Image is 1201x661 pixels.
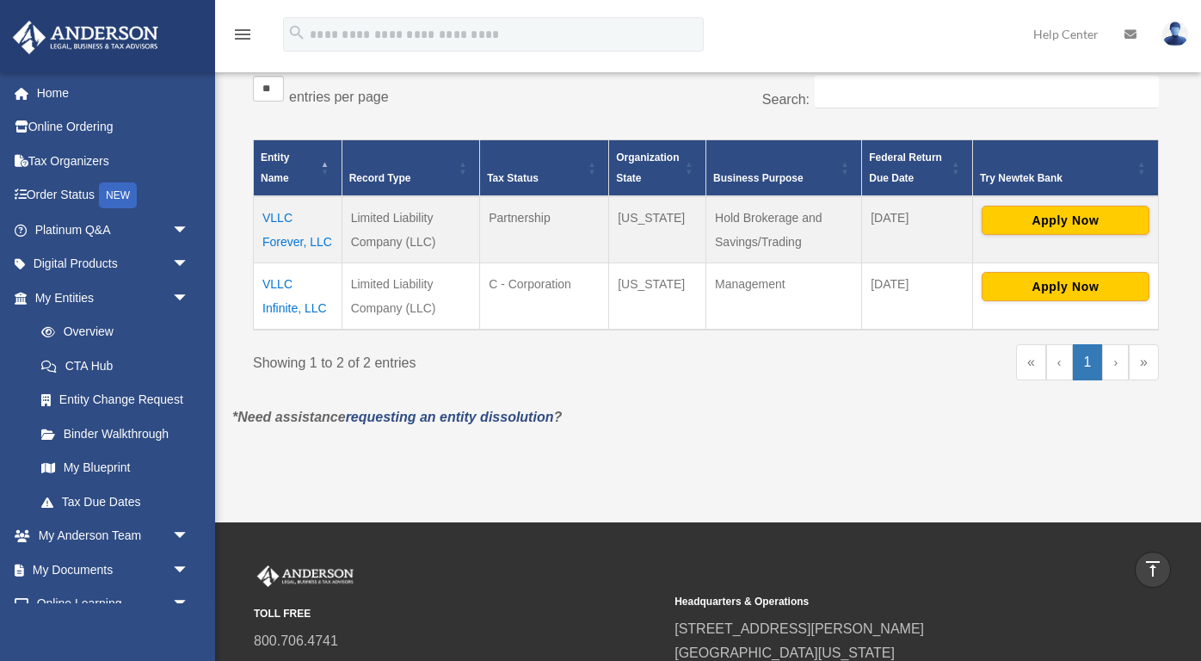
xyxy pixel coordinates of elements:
th: Try Newtek Bank : Activate to sort [972,139,1158,196]
a: Previous [1046,344,1073,380]
span: Tax Status [487,172,539,184]
a: requesting an entity dissolution [346,410,554,424]
a: My Entitiesarrow_drop_down [12,281,206,315]
a: Tax Organizers [12,144,215,178]
td: [DATE] [862,196,973,263]
small: Headquarters & Operations [674,593,1083,611]
a: Next [1102,344,1129,380]
td: Limited Liability Company (LLC) [342,196,479,263]
span: arrow_drop_down [172,553,206,588]
div: NEW [99,182,137,208]
span: Business Purpose [713,172,804,184]
em: *Need assistance ? [232,410,562,424]
i: search [287,23,306,42]
td: [US_STATE] [609,263,706,330]
a: My Blueprint [24,451,206,485]
button: Apply Now [982,206,1149,235]
a: [GEOGRAPHIC_DATA][US_STATE] [674,646,895,660]
a: Entity Change Request [24,383,206,417]
th: Entity Name: Activate to invert sorting [254,139,342,196]
span: arrow_drop_down [172,519,206,554]
a: Overview [24,315,198,349]
th: Organization State: Activate to sort [609,139,706,196]
img: User Pic [1162,22,1188,46]
td: Limited Liability Company (LLC) [342,263,479,330]
span: Federal Return Due Date [869,151,942,184]
td: Hold Brokerage and Savings/Trading [706,196,862,263]
a: Binder Walkthrough [24,417,206,451]
span: arrow_drop_down [172,587,206,622]
a: Home [12,76,215,110]
td: VLLC Forever, LLC [254,196,342,263]
a: My Anderson Teamarrow_drop_down [12,519,215,553]
i: menu [232,24,253,45]
a: menu [232,30,253,45]
a: Online Learningarrow_drop_down [12,587,215,621]
span: Record Type [349,172,411,184]
div: Try Newtek Bank [980,168,1132,188]
a: 1 [1073,344,1103,380]
img: Anderson Advisors Platinum Portal [8,21,163,54]
button: Apply Now [982,272,1149,301]
i: vertical_align_top [1142,559,1163,579]
a: Digital Productsarrow_drop_down [12,247,215,281]
th: Tax Status: Activate to sort [480,139,609,196]
th: Business Purpose: Activate to sort [706,139,862,196]
td: VLLC Infinite, LLC [254,263,342,330]
a: First [1016,344,1046,380]
td: [DATE] [862,263,973,330]
span: arrow_drop_down [172,247,206,282]
a: Platinum Q&Aarrow_drop_down [12,213,215,247]
td: C - Corporation [480,263,609,330]
span: arrow_drop_down [172,281,206,316]
td: [US_STATE] [609,196,706,263]
a: Online Ordering [12,110,215,145]
span: Organization State [616,151,679,184]
a: [STREET_ADDRESS][PERSON_NAME] [674,621,924,636]
a: My Documentsarrow_drop_down [12,553,215,587]
td: Management [706,263,862,330]
a: CTA Hub [24,349,206,383]
small: TOLL FREE [254,605,662,623]
span: Entity Name [261,151,289,184]
th: Record Type: Activate to sort [342,139,479,196]
td: Partnership [480,196,609,263]
a: Last [1129,344,1159,380]
a: Order StatusNEW [12,178,215,213]
label: Search: [762,92,810,107]
div: Showing 1 to 2 of 2 entries [253,344,693,375]
a: vertical_align_top [1135,552,1171,588]
span: arrow_drop_down [172,213,206,248]
img: Anderson Advisors Platinum Portal [254,565,357,588]
a: 800.706.4741 [254,633,338,648]
th: Federal Return Due Date: Activate to sort [862,139,973,196]
label: entries per page [289,90,389,104]
a: Tax Due Dates [24,485,206,519]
